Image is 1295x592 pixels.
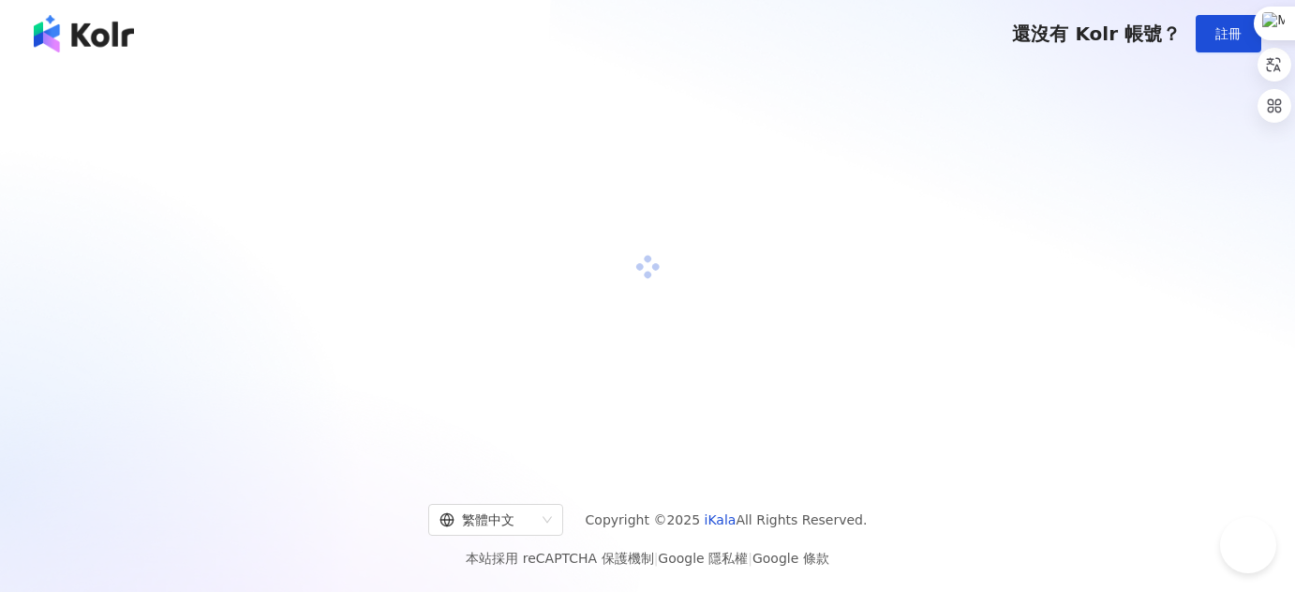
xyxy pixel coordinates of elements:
[705,512,737,527] a: iKala
[466,547,828,570] span: 本站採用 reCAPTCHA 保護機制
[1220,517,1276,573] iframe: Help Scout Beacon - Open
[658,551,748,566] a: Google 隱私權
[34,15,134,52] img: logo
[654,551,659,566] span: |
[586,509,868,531] span: Copyright © 2025 All Rights Reserved.
[1215,26,1242,41] span: 註冊
[1012,22,1181,45] span: 還沒有 Kolr 帳號？
[1196,15,1261,52] button: 註冊
[752,551,829,566] a: Google 條款
[748,551,752,566] span: |
[439,505,535,535] div: 繁體中文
